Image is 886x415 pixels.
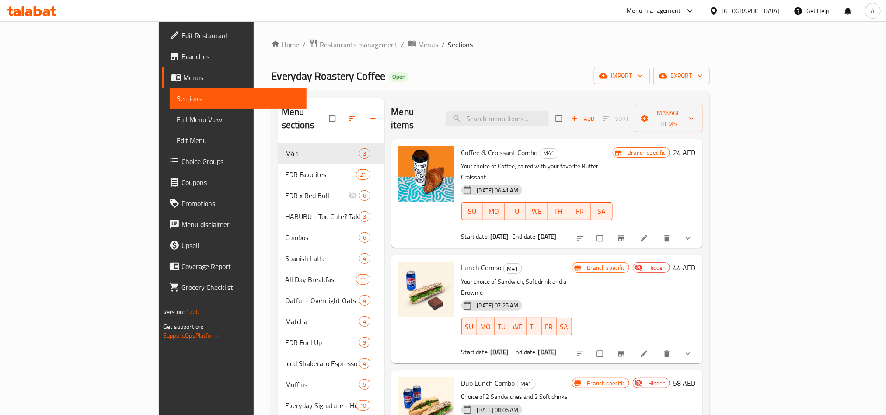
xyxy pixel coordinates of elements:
[592,345,610,362] span: Select to update
[653,68,710,84] button: export
[530,321,538,333] span: TH
[271,39,710,50] nav: breadcrumb
[359,234,370,242] span: 6
[548,202,569,220] button: TH
[461,346,489,358] span: Start date:
[642,108,696,129] span: Manage items
[461,391,572,402] p: Choice of 2 Sandwiches and 2 Soft drinks
[557,318,572,335] button: SA
[359,255,370,263] span: 4
[181,261,300,272] span: Coverage Report
[183,72,300,83] span: Menus
[517,379,536,389] div: M41
[584,379,629,387] span: Branch specific
[571,114,595,124] span: Add
[359,359,370,368] span: 4
[186,306,200,317] span: 1.0.0
[359,211,370,222] div: items
[181,156,300,167] span: Choice Groups
[871,6,875,16] span: A
[170,109,307,130] a: Full Menu View
[573,205,587,218] span: FR
[359,232,370,243] div: items
[359,358,370,369] div: items
[591,202,612,220] button: SA
[612,344,633,363] button: Branch-specific-item
[624,149,670,157] span: Branch specific
[527,318,542,335] button: TH
[678,229,699,248] button: show more
[285,148,359,159] span: M41
[356,274,370,285] div: items
[363,109,384,128] button: Add section
[285,400,356,411] span: Everyday Signature - Hot
[278,143,384,164] div: M413
[271,66,385,86] span: Everyday Roastery Coffee
[181,240,300,251] span: Upsell
[359,253,370,264] div: items
[461,161,613,183] p: Your choice of Coffee, paired with your favorite Butter Croissant
[181,51,300,62] span: Branches
[551,110,569,127] span: Select section
[673,262,696,274] h6: 44 AED
[349,191,357,200] svg: Inactive section
[474,186,522,195] span: [DATE] 06:41 AM
[461,146,538,159] span: Coffee & Croissant Combo
[627,6,681,16] div: Menu-management
[569,112,597,126] button: Add
[163,321,203,332] span: Get support on:
[278,248,384,269] div: Spanish Latte4
[359,316,370,327] div: items
[356,401,370,410] span: 10
[162,235,307,256] a: Upsell
[278,332,384,353] div: EDR Fuel Up9
[359,150,370,158] span: 3
[490,231,509,242] b: [DATE]
[657,344,678,363] button: delete
[408,39,438,50] a: Menus
[461,261,502,274] span: Lunch Combo
[359,190,370,201] div: items
[162,277,307,298] a: Grocery Checklist
[285,232,359,243] span: Combos
[285,211,359,222] div: HABUBU - Too Cute? Take a Bite!
[678,344,699,363] button: show more
[181,282,300,293] span: Grocery Checklist
[285,316,359,327] span: Matcha
[181,219,300,230] span: Menu disclaimer
[673,146,696,159] h6: 24 AED
[177,93,300,104] span: Sections
[170,88,307,109] a: Sections
[465,321,474,333] span: SU
[389,72,409,82] div: Open
[181,30,300,41] span: Edit Restaurant
[542,318,557,335] button: FR
[503,263,522,274] div: M41
[571,229,592,248] button: sort-choices
[163,306,185,317] span: Version:
[285,337,359,348] div: EDR Fuel Up
[170,130,307,151] a: Edit Menu
[389,73,409,80] span: Open
[461,231,489,242] span: Start date:
[285,190,349,201] span: EDR x Red Bull
[612,229,633,248] button: Branch-specific-item
[285,253,359,264] span: Spanish Latte
[461,377,515,390] span: Duo Lunch Combo
[359,213,370,221] span: 3
[359,379,370,390] div: items
[356,169,370,180] div: items
[401,39,404,50] li: /
[418,39,438,50] span: Menus
[278,227,384,248] div: Combos6
[278,185,384,206] div: EDR x Red Bull6
[594,68,650,84] button: import
[551,205,566,218] span: TH
[359,338,370,347] span: 9
[512,231,537,242] span: End date:
[162,172,307,193] a: Coupons
[446,111,549,126] input: search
